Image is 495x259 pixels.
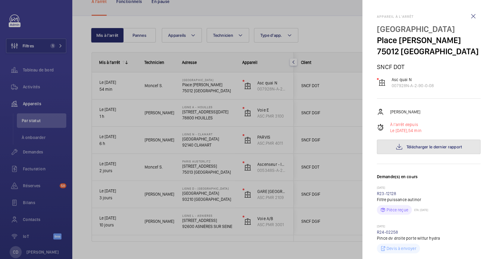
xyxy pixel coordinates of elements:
p: 54 min [390,128,421,134]
p: Place [PERSON_NAME] [377,35,481,46]
p: Pince dv droite porte wittur hydra [377,235,481,241]
h3: Demande(s) en cours [377,174,481,186]
a: R23-12128 [377,191,396,196]
p: SNCF DOT [377,63,481,71]
p: Filtre puissance autinor [377,197,481,203]
p: 007928N-A-2-90-0-08 [392,83,434,89]
p: Devis à envoyer [387,245,416,251]
p: ETA: [DATE] [412,208,428,212]
p: [DATE] [377,224,481,229]
img: elevator.svg [378,79,386,86]
p: À l'arrêt depuis [390,122,421,128]
p: Pièce reçue [387,207,408,213]
p: 75012 [GEOGRAPHIC_DATA] [377,46,481,57]
h2: Appareil à l'arrêt [377,14,481,19]
p: [GEOGRAPHIC_DATA] [377,24,481,35]
button: Télécharger le dernier rapport [377,140,481,154]
p: Asc quai N [392,77,434,83]
span: Le [DATE], [390,128,408,133]
span: Télécharger le dernier rapport [406,144,462,149]
p: [DATE] [377,186,481,191]
p: [PERSON_NAME] [390,109,420,115]
a: R24-02258 [377,230,398,235]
